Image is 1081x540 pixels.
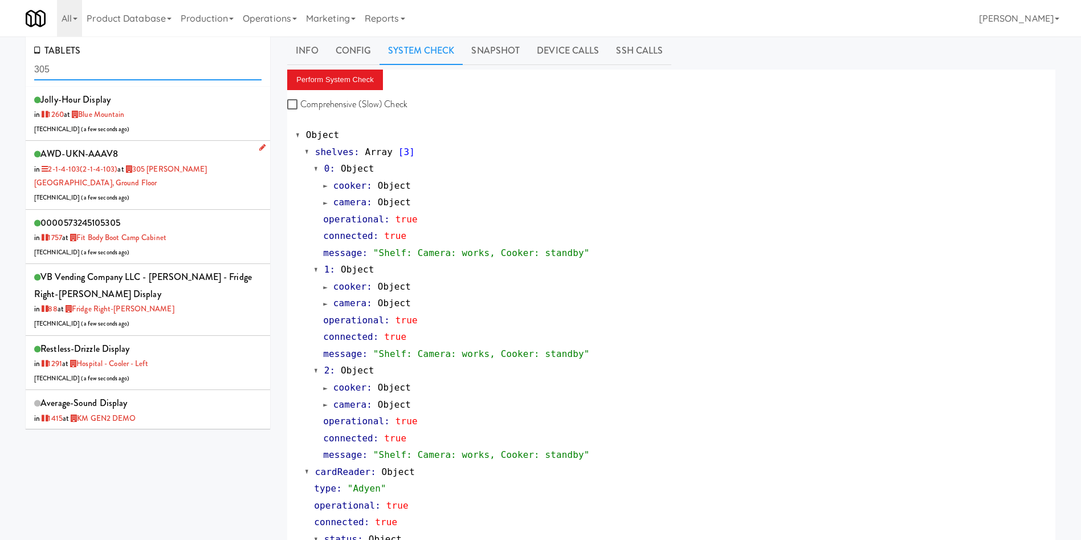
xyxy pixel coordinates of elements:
[382,466,415,477] span: Object
[323,331,373,342] span: connected
[333,399,366,410] span: camera
[380,36,463,65] a: System Check
[84,374,128,383] span: a few seconds ago
[34,109,64,120] span: in
[26,141,270,209] li: AWD-UKN-AAAV8in 2-1-4-103(2-1-4-103)at 305 [PERSON_NAME][GEOGRAPHIC_DATA], Ground Floor[TECHNICAL...
[378,382,411,393] span: Object
[314,483,336,494] span: type
[34,125,129,133] span: [TECHNICAL_ID] ( )
[34,164,207,189] span: at
[315,466,370,477] span: cardReader
[323,315,384,326] span: operational
[386,500,409,511] span: true
[324,264,330,275] span: 1
[287,96,407,113] label: Comprehensive (Slow) Check
[404,147,410,157] span: 3
[378,281,411,292] span: Object
[341,264,374,275] span: Object
[62,358,148,369] span: at
[366,180,372,191] span: :
[34,303,58,314] span: in
[80,164,117,174] span: (2-1-4-103)
[375,517,397,527] span: true
[327,36,380,65] a: Config
[34,193,129,202] span: [TECHNICAL_ID] ( )
[341,365,374,376] span: Object
[378,298,411,308] span: Object
[64,303,174,314] a: Fridge Right-[PERSON_NAME]
[26,87,270,141] li: jolly-hour Displayin 1260at Blue Mountain[TECHNICAL_ID] (a few seconds ago)
[63,413,136,424] span: at
[333,197,366,208] span: camera
[40,216,120,229] span: 0000573245105305
[84,319,128,328] span: a few seconds ago
[373,247,590,258] span: "Shelf: Camera: works, Cooker: standby"
[34,232,62,243] span: in
[26,336,270,391] li: restless-drizzle Displayin 1291at Hospital - Cooler - Left[TECHNICAL_ID] (a few seconds ago)
[366,298,372,308] span: :
[40,232,62,243] a: 1757
[34,59,262,80] input: Search tablets
[373,230,379,241] span: :
[324,365,330,376] span: 2
[34,248,129,257] span: [TECHNICAL_ID] ( )
[384,230,406,241] span: true
[398,147,404,157] span: [
[34,374,129,383] span: [TECHNICAL_ID] ( )
[323,230,373,241] span: connected
[463,36,528,65] a: Snapshot
[34,44,80,57] span: TABLETS
[373,449,590,460] span: "Shelf: Camera: works, Cooker: standby"
[34,270,252,301] span: VB Vending Company LLC - [PERSON_NAME] - Fridge Right-[PERSON_NAME] Display
[314,500,375,511] span: operational
[333,281,366,292] span: cooker
[26,390,270,445] li: average-sound Displayin 1415at KM GEN2 DEMO[TECHNICAL_ID] (10 hours ago)
[378,197,411,208] span: Object
[330,163,336,174] span: :
[336,483,342,494] span: :
[362,348,368,359] span: :
[330,264,336,275] span: :
[348,483,386,494] span: "Adyen"
[409,147,415,157] span: ]
[323,416,384,427] span: operational
[373,348,590,359] span: "Shelf: Camera: works, Cooker: standby"
[34,358,62,369] span: in
[366,197,372,208] span: :
[370,466,376,477] span: :
[287,36,327,65] a: Info
[373,331,379,342] span: :
[364,517,370,527] span: :
[84,125,128,133] span: a few seconds ago
[34,428,117,437] span: [TECHNICAL_ID] ( )
[366,382,372,393] span: :
[34,319,129,328] span: [TECHNICAL_ID] ( )
[26,264,270,335] li: VB Vending Company LLC - [PERSON_NAME] - Fridge Right-[PERSON_NAME] Displayin 88at Fridge Right-[...
[68,358,148,369] a: Hospital - Cooler - Left
[366,281,372,292] span: :
[324,163,330,174] span: 0
[314,517,364,527] span: connected
[34,164,117,174] span: in
[40,396,127,409] span: average-sound Display
[69,413,136,424] a: KM GEN2 DEMO
[323,449,362,460] span: message
[84,193,128,202] span: a few seconds ago
[40,147,118,160] span: AWD-UKN-AAAV8
[323,348,362,359] span: message
[40,413,63,424] a: 1415
[306,129,339,140] span: Object
[40,164,117,174] a: 2-1-4-103(2-1-4-103)
[375,500,381,511] span: :
[323,247,362,258] span: message
[333,180,366,191] span: cooker
[26,9,46,29] img: Micromart
[607,36,671,65] a: SSH Calls
[84,428,115,437] span: 10 hours ago
[40,93,111,106] span: jolly-hour Display
[40,303,57,314] a: 88
[395,315,418,326] span: true
[365,147,393,157] span: Array
[373,433,379,444] span: :
[362,449,368,460] span: :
